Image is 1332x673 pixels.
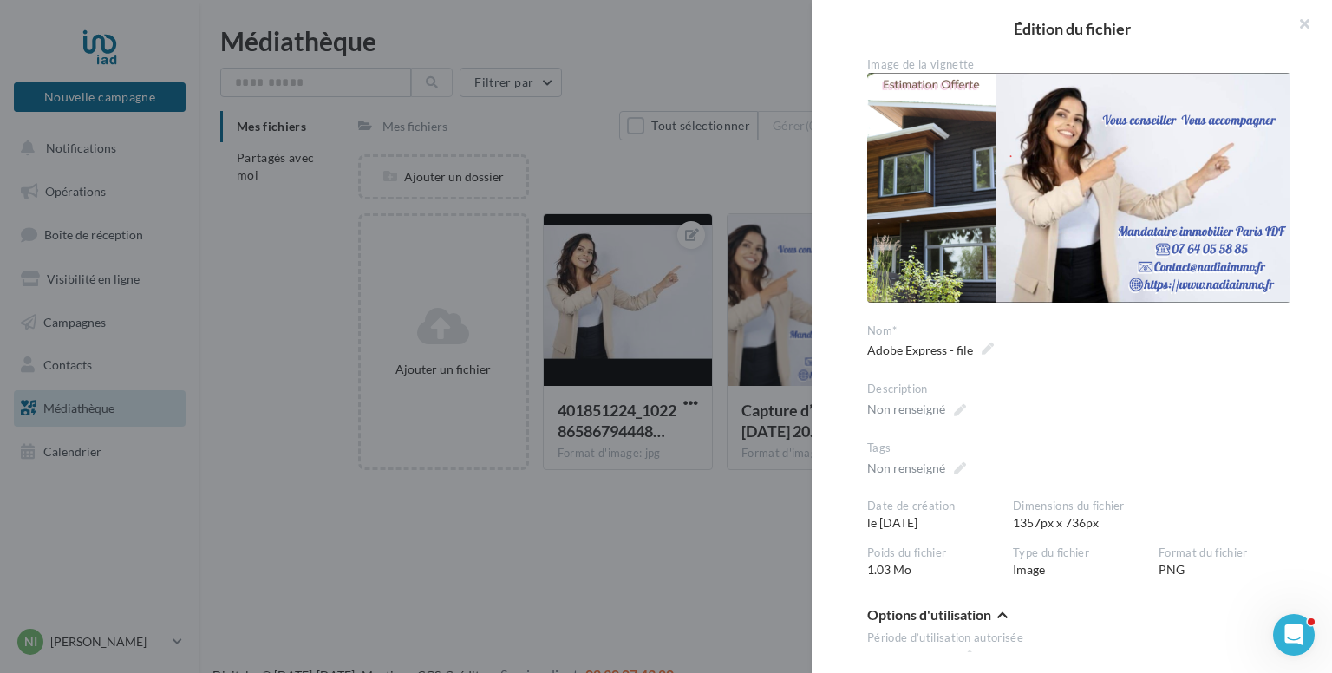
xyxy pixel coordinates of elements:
[1159,546,1290,561] div: Format du fichier
[1273,614,1315,656] iframe: Intercom live chat
[867,546,999,561] div: Poids du fichier
[867,606,1008,627] button: Options d'utilisation
[1013,499,1304,532] div: 1357px x 736px
[867,546,1013,578] div: 1.03 Mo
[867,382,1290,397] div: Description
[867,397,966,421] span: Non renseigné
[1013,546,1145,561] div: Type du fichier
[867,646,972,670] span: Non renseignée
[867,460,945,477] div: Non renseigné
[867,499,999,514] div: Date de création
[839,21,1304,36] h2: Édition du fichier
[1013,499,1290,514] div: Dimensions du fichier
[867,338,994,363] span: Adobe Express - file
[867,57,1290,73] div: Image de la vignette
[867,73,1290,303] img: Adobe Express - file
[1013,546,1159,578] div: Image
[1159,546,1304,578] div: PNG
[867,608,991,622] span: Options d'utilisation
[867,499,1013,532] div: le [DATE]
[867,631,1290,646] div: Période d’utilisation autorisée
[867,441,1290,456] div: Tags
